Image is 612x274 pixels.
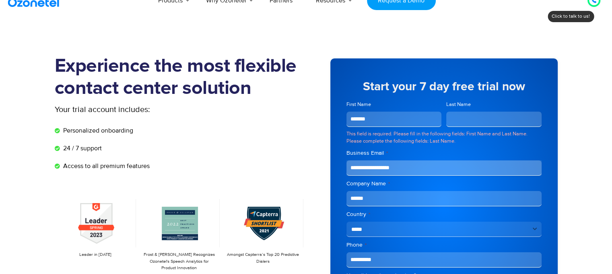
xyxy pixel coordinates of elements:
[59,251,132,258] p: Leader in [DATE]
[346,241,542,249] label: Phone
[142,251,216,272] p: Frost & [PERSON_NAME] Recognizes Ozonetel's Speech Analytics for Product Innovation
[446,101,542,108] label: Last Name
[346,180,542,188] label: Company Name
[55,55,306,100] h1: Experience the most flexible contact center solution
[61,126,133,135] span: Personalized onboarding
[61,161,150,171] span: Access to all premium features
[61,143,102,153] span: 24 / 7 support
[55,104,246,116] p: Your trial account includes:
[226,251,299,265] p: Amongst Capterra’s Top 20 Predictive Dialers
[346,101,442,108] label: First Name
[346,210,542,218] label: Country
[346,81,542,93] h5: Start your 7 day free trial now
[346,130,542,145] div: This field is required. Please fill in the following fields: First Name and Last Name. Please com...
[346,149,542,157] label: Business Email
